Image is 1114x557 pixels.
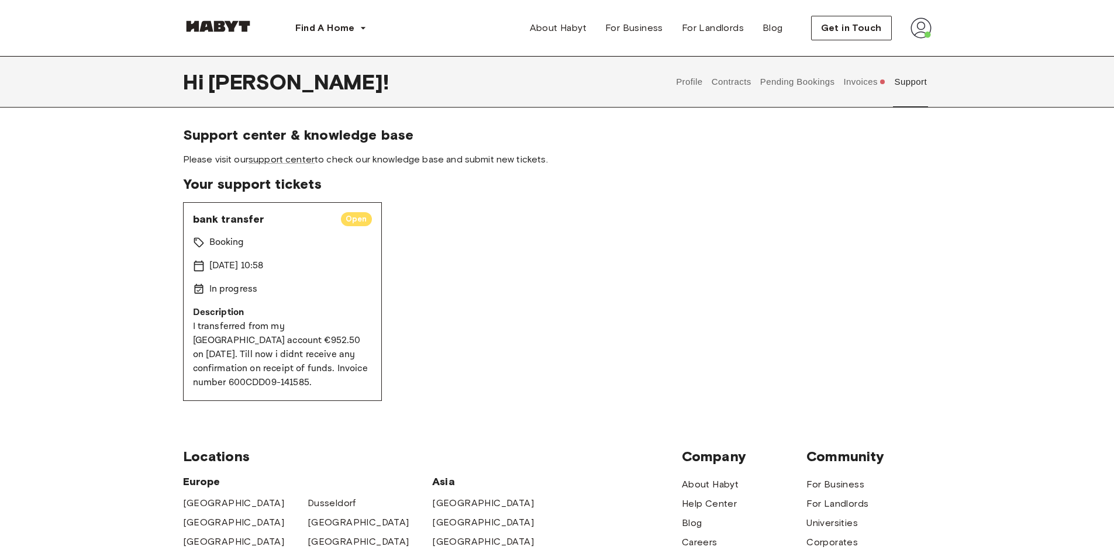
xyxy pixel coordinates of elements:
[605,21,663,35] span: For Business
[183,535,285,549] a: [GEOGRAPHIC_DATA]
[806,448,931,465] span: Community
[341,213,372,225] span: Open
[208,70,389,94] span: [PERSON_NAME] !
[183,153,932,166] span: Please visit our to check our knowledge base and submit new tickets.
[183,516,285,530] a: [GEOGRAPHIC_DATA]
[682,516,702,530] a: Blog
[806,497,868,511] a: For Landlords
[682,535,718,549] a: Careers
[209,236,244,250] p: Booking
[209,259,264,273] p: [DATE] 10:58
[910,18,932,39] img: avatar
[193,320,372,390] p: I transferred from my [GEOGRAPHIC_DATA] account €952.50 on [DATE]. Till now i didnt receive any c...
[672,56,932,108] div: user profile tabs
[806,516,858,530] a: Universities
[432,475,557,489] span: Asia
[209,282,258,296] p: In progress
[672,16,753,40] a: For Landlords
[432,516,534,530] a: [GEOGRAPHIC_DATA]
[183,175,932,193] span: Your support tickets
[308,535,409,549] a: [GEOGRAPHIC_DATA]
[811,16,892,40] button: Get in Touch
[682,448,806,465] span: Company
[249,154,315,165] a: support center
[682,497,737,511] a: Help Center
[530,21,587,35] span: About Habyt
[710,56,753,108] button: Contracts
[308,516,409,530] a: [GEOGRAPHIC_DATA]
[806,535,858,549] a: Corporates
[596,16,672,40] a: For Business
[308,496,356,510] a: Dusseldorf
[758,56,836,108] button: Pending Bookings
[183,70,208,94] span: Hi
[753,16,792,40] a: Blog
[183,496,285,510] a: [GEOGRAPHIC_DATA]
[806,478,864,492] a: For Business
[821,21,882,35] span: Get in Touch
[295,21,355,35] span: Find A Home
[183,126,932,144] span: Support center & knowledge base
[432,535,534,549] a: [GEOGRAPHIC_DATA]
[893,56,929,108] button: Support
[193,306,372,320] p: Description
[286,16,376,40] button: Find A Home
[682,478,739,492] a: About Habyt
[183,448,682,465] span: Locations
[183,475,433,489] span: Europe
[520,16,596,40] a: About Habyt
[432,496,534,510] a: [GEOGRAPHIC_DATA]
[675,56,705,108] button: Profile
[183,20,253,32] img: Habyt
[193,212,332,226] span: bank transfer
[763,21,783,35] span: Blog
[682,21,744,35] span: For Landlords
[842,56,887,108] button: Invoices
